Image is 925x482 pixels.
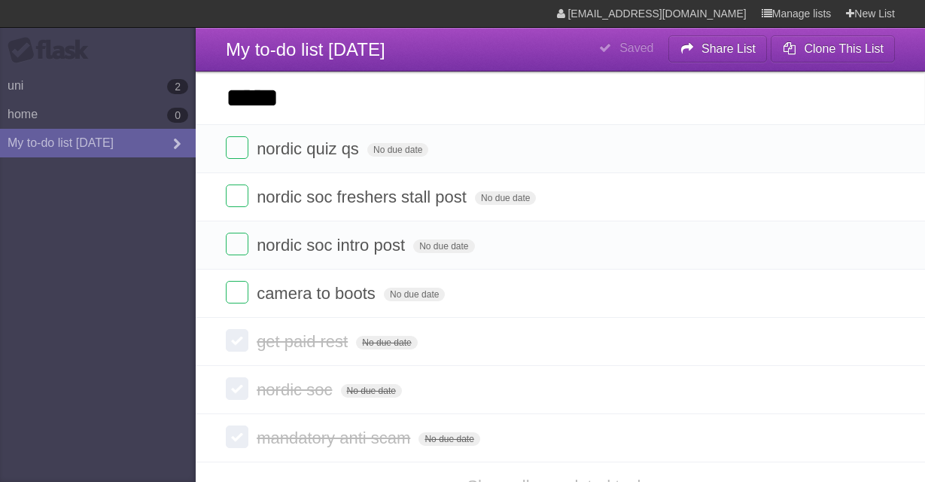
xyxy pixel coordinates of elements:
label: Done [226,329,248,352]
span: No due date [413,239,474,253]
label: Done [226,426,248,448]
div: Flask [8,37,98,64]
label: Done [226,233,248,255]
span: nordic soc [257,380,336,399]
button: Share List [668,35,768,63]
label: Done [226,185,248,207]
label: Done [226,377,248,400]
b: 0 [167,108,188,123]
b: Saved [619,41,653,54]
span: No due date [475,191,536,205]
span: No due date [367,143,428,157]
span: nordic quiz qs [257,139,363,158]
span: nordic soc freshers stall post [257,188,470,206]
button: Clone This List [771,35,895,63]
span: mandatory anti scam [257,429,414,447]
span: camera to boots [257,284,379,303]
span: No due date [418,432,479,446]
b: 2 [167,79,188,94]
label: Done [226,136,248,159]
span: No due date [356,336,417,349]
span: No due date [341,384,402,398]
label: Done [226,281,248,304]
b: Share List [701,42,756,55]
span: No due date [384,288,445,301]
span: My to-do list [DATE] [226,39,385,59]
b: Clone This List [804,42,884,55]
span: get paid rest [257,332,351,351]
span: nordic soc intro post [257,236,409,255]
